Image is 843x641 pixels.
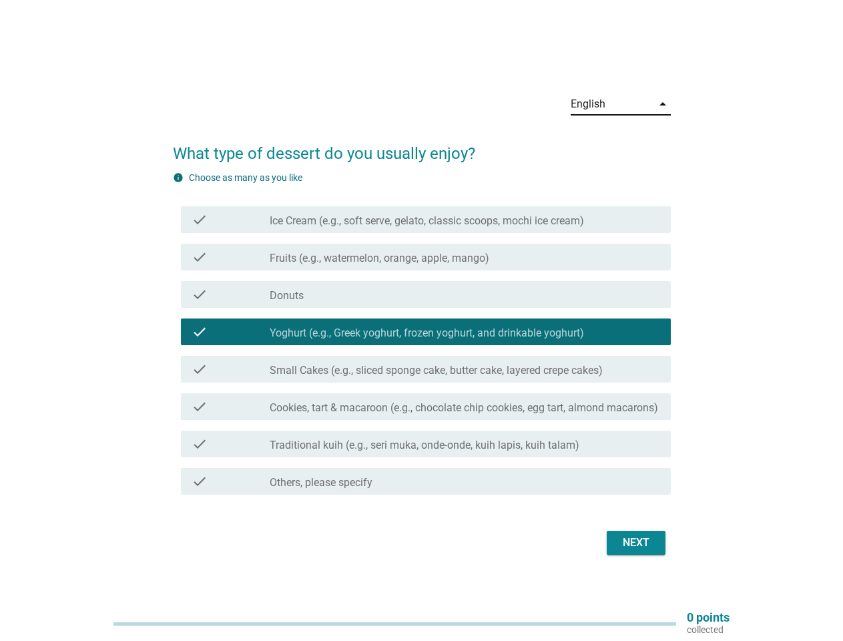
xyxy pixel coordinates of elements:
[607,531,665,555] button: Next
[655,96,671,112] i: arrow_drop_down
[687,624,730,636] p: collected
[192,212,208,228] i: check
[270,364,603,377] label: Small Cakes (e.g., sliced sponge cake, butter cake, layered crepe cakes)
[173,172,184,183] i: info
[270,214,584,228] label: Ice Cream (e.g., soft serve, gelato, classic scoops, mochi ice cream)
[617,535,655,551] div: Next
[270,439,579,452] label: Traditional kuih (e.g., seri muka, onde-onde, kuih lapis, kuih talam)
[192,249,208,265] i: check
[192,286,208,302] i: check
[192,473,208,489] i: check
[687,612,730,624] p: 0 points
[270,289,304,302] label: Donuts
[192,361,208,377] i: check
[571,98,605,110] div: English
[270,401,658,415] label: Cookies, tart & macaroon (e.g., chocolate chip cookies, egg tart, almond macarons)
[173,128,671,166] h2: What type of dessert do you usually enjoy?
[270,476,372,489] label: Others, please specify
[192,324,208,340] i: check
[270,327,584,340] label: Yoghurt (e.g., Greek yoghurt, frozen yoghurt, and drinkable yoghurt)
[189,172,302,183] label: Choose as many as you like
[192,436,208,452] i: check
[192,399,208,415] i: check
[270,252,489,265] label: Fruits (e.g., watermelon, orange, apple, mango)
